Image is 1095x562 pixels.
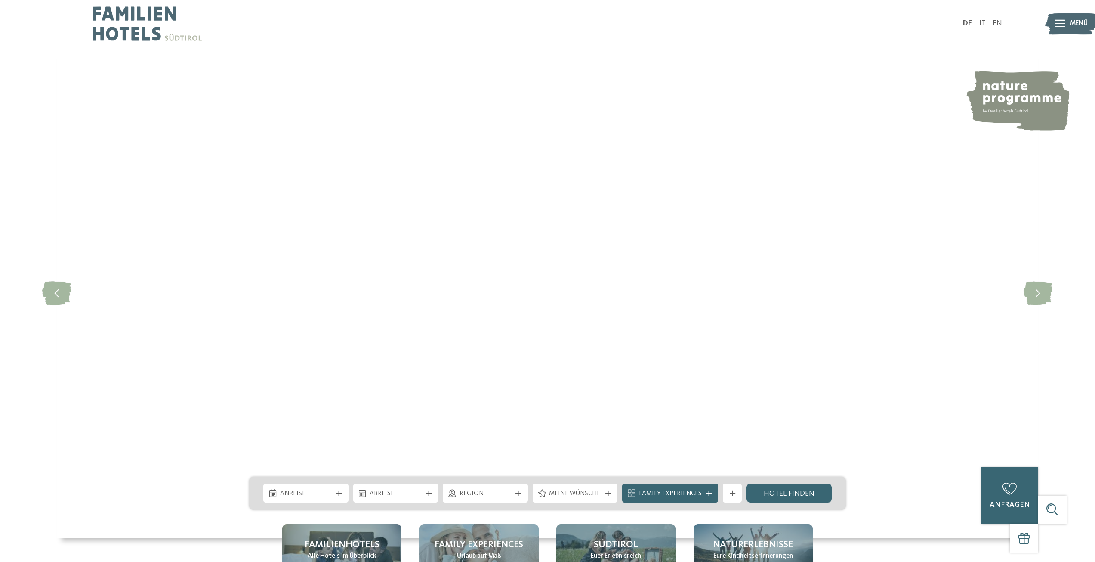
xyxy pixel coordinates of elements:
[993,20,1002,27] a: EN
[713,538,793,552] span: Naturerlebnisse
[990,501,1030,509] span: anfragen
[549,489,601,499] span: Meine Wünsche
[370,489,422,499] span: Abreise
[965,71,1069,131] img: nature programme by Familienhotels Südtirol
[457,552,501,561] span: Urlaub auf Maß
[280,489,332,499] span: Anreise
[981,467,1038,524] a: anfragen
[746,484,832,503] a: Hotel finden
[591,552,641,561] span: Euer Erlebnisreich
[713,552,793,561] span: Eure Kindheitserinnerungen
[57,47,1038,538] img: Familienhotels Südtirol: The happy family places
[435,538,523,552] span: Family Experiences
[594,538,638,552] span: Südtirol
[460,489,512,499] span: Region
[979,20,986,27] a: IT
[963,20,972,27] a: DE
[639,489,702,499] span: Family Experiences
[1070,19,1088,28] span: Menü
[305,538,379,552] span: Familienhotels
[308,552,376,561] span: Alle Hotels im Überblick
